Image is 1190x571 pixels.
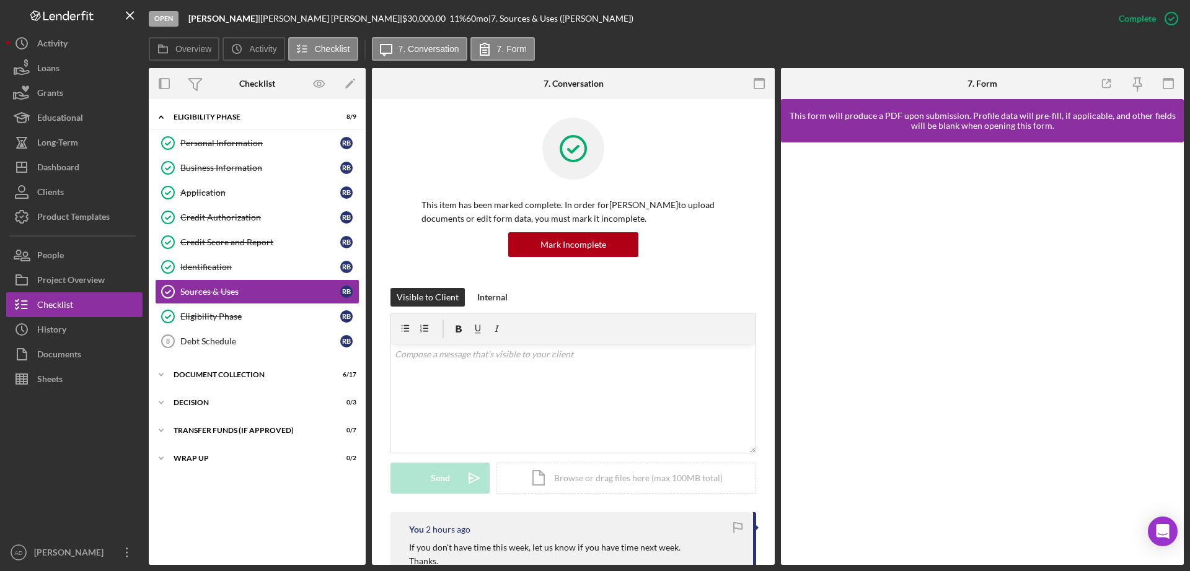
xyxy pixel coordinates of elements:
div: [PERSON_NAME] [PERSON_NAME] | [260,14,402,24]
div: Eligibility Phase [174,113,325,121]
tspan: 8 [166,338,170,345]
iframe: Lenderfit form [793,155,1173,552]
div: 60 mo [466,14,488,24]
div: Transfer Funds (If Approved) [174,427,325,434]
button: Complete [1106,6,1184,31]
button: Visible to Client [390,288,465,307]
a: Credit Score and ReportRB [155,230,359,255]
div: R B [340,236,353,248]
div: 8 / 9 [334,113,356,121]
button: 7. Form [470,37,535,61]
a: IdentificationRB [155,255,359,279]
div: Decision [174,399,325,406]
label: 7. Form [497,44,527,54]
div: R B [340,335,353,347]
label: Activity [249,44,276,54]
p: This item has been marked complete. In order for [PERSON_NAME] to upload documents or edit form d... [421,198,725,226]
div: 11 % [449,14,466,24]
a: Business InformationRB [155,155,359,180]
a: Sources & UsesRB [155,279,359,304]
div: Personal Information [180,138,340,148]
button: Activity [223,37,284,61]
div: Mark Incomplete [540,232,606,257]
a: Credit AuthorizationRB [155,205,359,230]
button: 7. Conversation [372,37,467,61]
div: Visible to Client [397,288,459,307]
div: 0 / 2 [334,455,356,462]
a: Eligibility PhaseRB [155,304,359,329]
button: AD[PERSON_NAME] [6,540,143,565]
div: Credit Authorization [180,212,340,222]
div: R B [340,162,353,174]
p: Thanks. [409,554,681,568]
div: R B [340,137,353,149]
label: Checklist [315,44,350,54]
div: Wrap Up [174,455,325,462]
div: R B [340,261,353,273]
div: You [409,525,424,534]
div: Business Information [180,163,340,173]
div: Internal [477,288,508,307]
div: Eligibility Phase [180,312,340,321]
button: Checklist [288,37,358,61]
button: Internal [471,288,514,307]
div: Open [149,11,178,27]
label: Overview [175,44,211,54]
div: 0 / 7 [334,427,356,434]
div: 7. Form [967,79,997,89]
label: 7. Conversation [399,44,459,54]
div: $30,000.00 [402,14,449,24]
div: [PERSON_NAME] [31,540,112,568]
div: 0 / 3 [334,399,356,406]
div: Complete [1119,6,1156,31]
a: 8Debt ScheduleRB [155,329,359,354]
a: Personal InformationRB [155,131,359,155]
button: Mark Incomplete [508,232,638,257]
div: Application [180,188,340,198]
div: R B [340,310,353,323]
div: Identification [180,262,340,272]
div: R B [340,211,353,224]
div: R B [340,186,353,199]
div: Send [431,463,450,494]
div: This form will produce a PDF upon submission. Profile data will pre-fill, if applicable, and othe... [787,111,1178,131]
div: 6 / 17 [334,371,356,378]
div: 7. Conversation [544,79,604,89]
div: R B [340,285,353,298]
div: | 7. Sources & Uses ([PERSON_NAME]) [488,14,633,24]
